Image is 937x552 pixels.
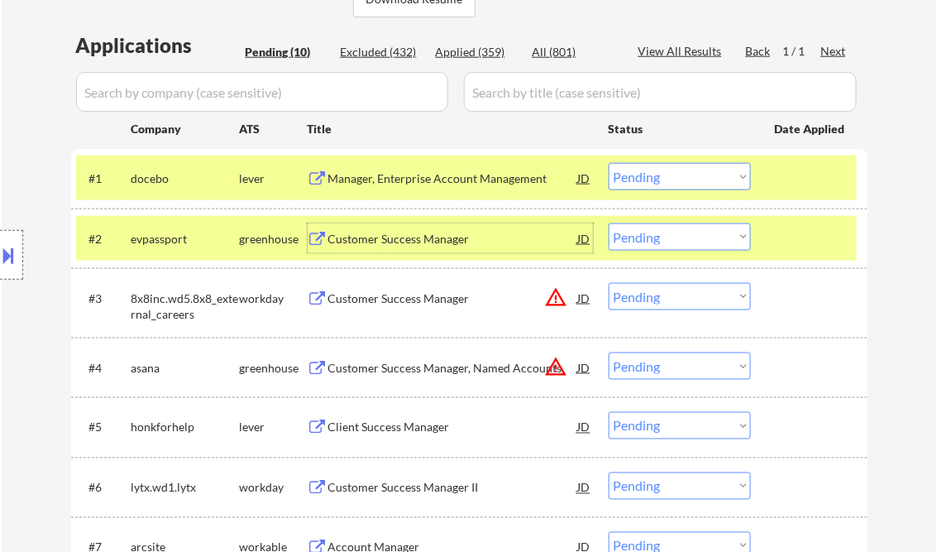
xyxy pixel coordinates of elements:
[576,473,593,502] div: JD
[131,420,240,436] div: honkforhelp
[545,355,568,378] button: warning_amber
[576,353,593,382] div: JD
[638,43,727,60] div: View All Results
[328,420,578,436] div: Client Success Manager
[240,420,308,436] div: lever
[89,480,118,497] div: #6
[783,43,821,60] div: 1 / 1
[821,43,848,60] div: Next
[609,113,751,143] div: Status
[131,480,240,497] div: lytx.wd1.lytx
[576,412,593,442] div: JD
[328,480,578,497] div: Customer Success Manager II
[328,290,578,307] div: Customer Success Manager
[576,223,593,253] div: JD
[76,36,240,55] div: Applications
[240,480,308,497] div: workday
[89,420,118,436] div: #5
[775,121,848,137] div: Date Applied
[328,231,578,247] div: Customer Success Manager
[308,121,593,137] div: Title
[246,44,328,60] div: Pending (10)
[464,72,857,112] input: Search by title (case sensitive)
[545,286,568,309] button: warning_amber
[436,44,519,60] div: Applied (359)
[76,72,448,112] input: Search by company (case sensitive)
[576,163,593,193] div: JD
[533,44,615,60] div: All (801)
[746,43,772,60] div: Back
[328,360,578,377] div: Customer Success Manager, Named Accounts
[328,170,578,187] div: Manager, Enterprise Account Management
[341,44,423,60] div: Excluded (432)
[576,283,593,313] div: JD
